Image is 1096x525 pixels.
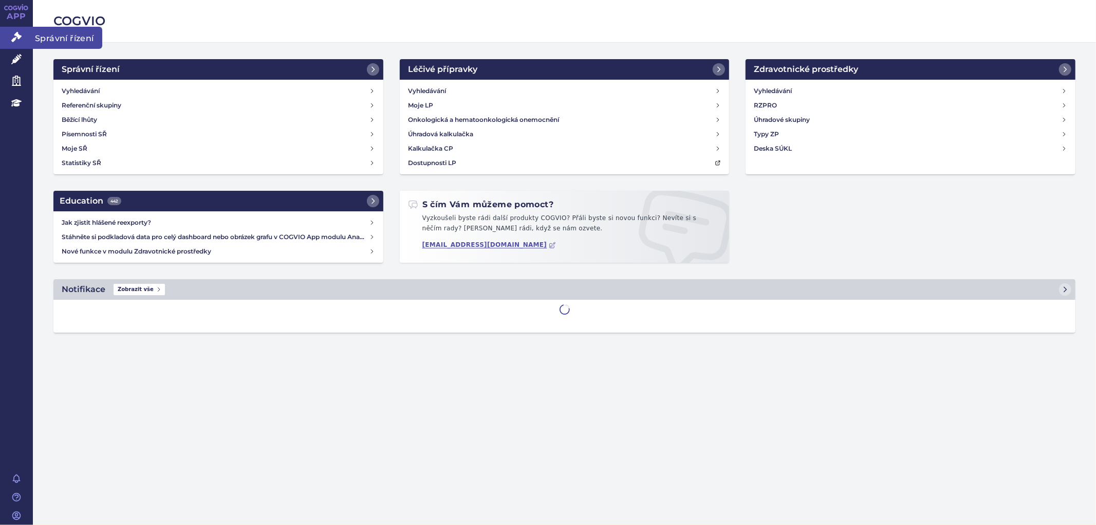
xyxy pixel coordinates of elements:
a: Moje SŘ [58,141,379,156]
h4: Vyhledávání [408,86,446,96]
a: Onkologická a hematoonkologická onemocnění [404,113,726,127]
h4: Referenční skupiny [62,100,121,111]
h4: Moje SŘ [62,143,87,154]
a: Nové funkce v modulu Zdravotnické prostředky [58,244,379,259]
h4: RZPRO [754,100,777,111]
a: Statistiky SŘ [58,156,379,170]
a: Úhradová kalkulačka [404,127,726,141]
a: NotifikaceZobrazit vše [53,279,1075,300]
a: Deska SÚKL [750,141,1071,156]
span: 442 [107,197,121,205]
a: Jak zjistit hlášené reexporty? [58,215,379,230]
a: Zdravotnické prostředky [746,59,1075,80]
h4: Úhradové skupiny [754,115,810,125]
a: Úhradové skupiny [750,113,1071,127]
h2: Education [60,195,121,207]
span: Zobrazit vše [114,284,165,295]
a: Education442 [53,191,383,211]
h4: Moje LP [408,100,433,111]
h2: S čím Vám můžeme pomoct? [408,199,554,210]
a: Stáhněte si podkladová data pro celý dashboard nebo obrázek grafu v COGVIO App modulu Analytics [58,230,379,244]
a: Vyhledávání [404,84,726,98]
a: Kalkulačka CP [404,141,726,156]
h4: Typy ZP [754,129,779,139]
h2: Zdravotnické prostředky [754,63,858,76]
h2: Léčivé přípravky [408,63,477,76]
h4: Vyhledávání [62,86,100,96]
h2: Správní řízení [62,63,120,76]
h4: Statistiky SŘ [62,158,101,168]
a: Správní řízení [53,59,383,80]
p: Vyzkoušeli byste rádi další produkty COGVIO? Přáli byste si novou funkci? Nevíte si s něčím rady?... [408,213,721,238]
a: Referenční skupiny [58,98,379,113]
h4: Deska SÚKL [754,143,792,154]
h4: Dostupnosti LP [408,158,456,168]
h4: Písemnosti SŘ [62,129,107,139]
span: Správní řízení [33,27,102,48]
a: Vyhledávání [58,84,379,98]
a: [EMAIL_ADDRESS][DOMAIN_NAME] [422,241,556,249]
h4: Jak zjistit hlášené reexporty? [62,218,369,228]
a: Moje LP [404,98,726,113]
a: Běžící lhůty [58,113,379,127]
h2: COGVIO [53,12,1075,30]
h4: Úhradová kalkulačka [408,129,473,139]
a: Léčivé přípravky [400,59,730,80]
h2: Notifikace [62,283,105,296]
h4: Vyhledávání [754,86,792,96]
a: Dostupnosti LP [404,156,726,170]
a: Vyhledávání [750,84,1071,98]
a: RZPRO [750,98,1071,113]
h4: Stáhněte si podkladová data pro celý dashboard nebo obrázek grafu v COGVIO App modulu Analytics [62,232,369,242]
a: Typy ZP [750,127,1071,141]
a: Písemnosti SŘ [58,127,379,141]
h4: Kalkulačka CP [408,143,453,154]
h4: Onkologická a hematoonkologická onemocnění [408,115,560,125]
h4: Nové funkce v modulu Zdravotnické prostředky [62,246,369,257]
h4: Běžící lhůty [62,115,97,125]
